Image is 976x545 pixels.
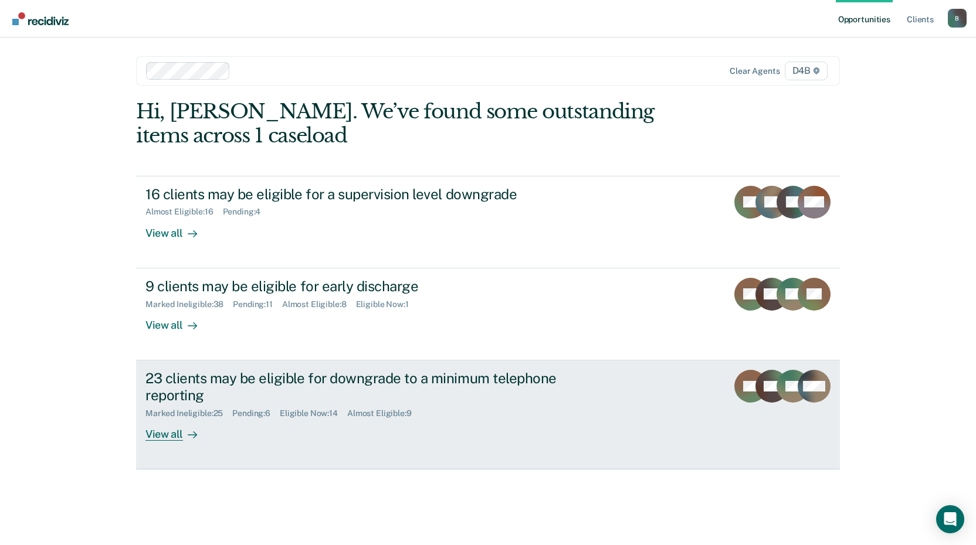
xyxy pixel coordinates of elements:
div: Hi, [PERSON_NAME]. We’ve found some outstanding items across 1 caseload [136,100,699,148]
div: B [948,9,967,28]
div: Pending : 11 [233,299,282,309]
div: Almost Eligible : 8 [282,299,356,309]
div: 9 clients may be eligible for early discharge [145,278,557,295]
div: Pending : 6 [232,408,280,418]
div: Clear agents [730,66,780,76]
div: Eligible Now : 1 [356,299,418,309]
div: 16 clients may be eligible for a supervision level downgrade [145,186,557,203]
button: Profile dropdown button [948,9,967,28]
a: 16 clients may be eligible for a supervision level downgradeAlmost Eligible:16Pending:4View all [136,176,840,268]
div: View all [145,217,211,240]
div: View all [145,418,211,441]
a: 9 clients may be eligible for early dischargeMarked Ineligible:38Pending:11Almost Eligible:8Eligi... [136,268,840,360]
div: 23 clients may be eligible for downgrade to a minimum telephone reporting [145,370,557,404]
div: Marked Ineligible : 25 [145,408,232,418]
div: Almost Eligible : 16 [145,207,223,217]
div: Pending : 4 [223,207,270,217]
div: Open Intercom Messenger [936,505,964,533]
div: Eligible Now : 14 [280,408,347,418]
div: View all [145,309,211,332]
a: 23 clients may be eligible for downgrade to a minimum telephone reportingMarked Ineligible:25Pend... [136,360,840,469]
div: Almost Eligible : 9 [347,408,421,418]
span: D4B [785,62,828,80]
div: Marked Ineligible : 38 [145,299,233,309]
img: Recidiviz [12,12,69,25]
